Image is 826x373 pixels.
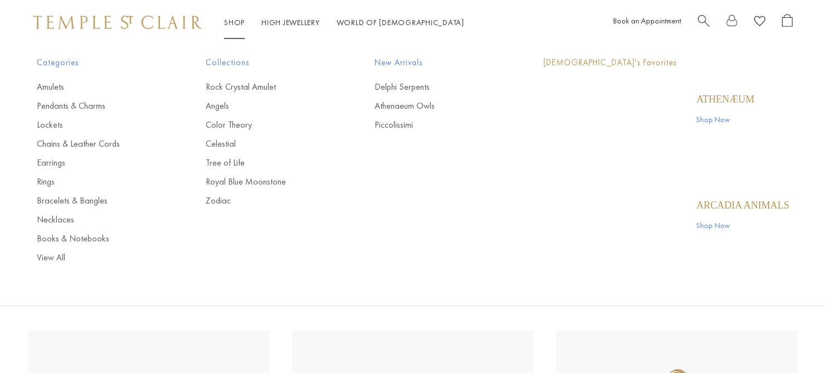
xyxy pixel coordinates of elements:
iframe: Gorgias live chat messenger [770,321,815,362]
a: Shop Now [696,219,789,231]
img: Temple St. Clair [33,16,202,29]
a: Piccolissimi [375,119,499,131]
a: Earrings [37,157,161,169]
a: Shop Now [696,113,754,125]
a: ARCADIA ANIMALS [696,199,789,211]
a: Rings [37,176,161,188]
a: Book an Appointment [613,16,681,26]
p: [DEMOGRAPHIC_DATA]'s Favorites [543,56,789,70]
a: Bracelets & Bangles [37,195,161,207]
a: Rock Crystal Amulet [206,81,330,93]
a: View All [37,251,161,264]
a: View Wishlist [754,14,765,31]
a: Necklaces [37,214,161,226]
span: Categories [37,56,161,70]
a: World of [DEMOGRAPHIC_DATA]World of [DEMOGRAPHIC_DATA] [337,17,464,27]
a: Color Theory [206,119,330,131]
a: Athenæum [696,93,754,105]
a: Amulets [37,81,161,93]
a: Books & Notebooks [37,232,161,245]
a: Open Shopping Bag [782,14,793,31]
a: High JewelleryHigh Jewellery [261,17,320,27]
nav: Main navigation [224,16,464,30]
a: Zodiac [206,195,330,207]
a: Delphi Serpents [375,81,499,93]
a: Lockets [37,119,161,131]
a: Chains & Leather Cords [37,138,161,150]
span: Collections [206,56,330,70]
a: Pendants & Charms [37,100,161,112]
a: Angels [206,100,330,112]
a: Celestial [206,138,330,150]
a: Royal Blue Moonstone [206,176,330,188]
a: Search [698,14,710,31]
span: New Arrivals [375,56,499,70]
a: ShopShop [224,17,245,27]
a: Tree of Life [206,157,330,169]
a: Athenaeum Owls [375,100,499,112]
